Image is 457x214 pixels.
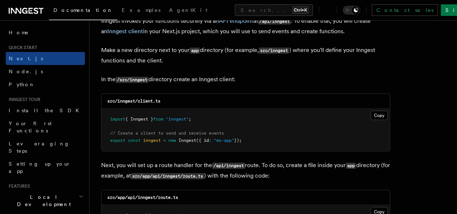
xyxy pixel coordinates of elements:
a: Contact sales [372,4,438,16]
span: Leveraging Steps [9,141,70,154]
span: Node.js [9,69,43,74]
span: "my-app" [214,138,234,143]
span: inngest [143,138,161,143]
button: Local Development [6,191,85,211]
code: /api/inngest [212,163,245,169]
a: Your first Functions [6,117,85,137]
code: app [346,163,356,169]
a: Next.js [6,52,85,65]
span: Your first Functions [9,121,52,134]
code: app [190,48,200,54]
p: In the directory create an Inngest client: [101,74,390,85]
kbd: Ctrl+K [292,6,309,14]
span: Python [9,82,35,87]
span: }); [234,138,242,143]
span: Inngest tour [6,97,40,102]
code: src/app/api/inngest/route.ts [107,195,178,200]
span: = [163,138,166,143]
p: Make a new directory next to your directory (for example, ) where you'll define your Inngest func... [101,45,390,66]
a: Install the SDK [6,104,85,117]
span: Inngest [178,138,196,143]
p: Next, you will set up a route handler for the route. To do so, create a file inside your director... [101,160,390,181]
span: ({ id [196,138,209,143]
span: Next.js [9,56,43,61]
button: Toggle dark mode [343,6,360,14]
span: export [110,138,125,143]
a: Leveraging Steps [6,137,85,157]
button: Copy [371,111,388,120]
a: Inngest client [107,28,143,35]
span: Setting up your app [9,161,71,174]
span: : [209,138,211,143]
p: Inngest invokes your functions securely via an at . To enable that, you will create an in your Ne... [101,16,390,36]
span: ; [189,117,191,122]
span: // Create a client to send and receive events [110,131,224,136]
span: Documentation [53,7,113,13]
a: Home [6,26,85,39]
a: AgentKit [165,2,212,19]
a: Setting up your app [6,157,85,178]
span: Home [9,29,29,36]
span: new [168,138,176,143]
span: "inngest" [166,117,189,122]
span: Install the SDK [9,108,83,113]
code: src/inngest/client.ts [107,99,160,104]
a: API endpoint [219,17,253,24]
button: Search...Ctrl+K [235,4,313,16]
span: AgentKit [169,7,207,13]
span: { Inngest } [125,117,153,122]
span: from [153,117,163,122]
a: Python [6,78,85,91]
code: src/app/api/inngest/route.ts [131,173,204,179]
span: Examples [122,7,160,13]
a: Examples [117,2,165,19]
span: Quick start [6,45,37,51]
code: src/inngest [259,48,289,54]
span: Features [6,183,30,189]
code: /api/inngest [258,18,291,25]
a: Node.js [6,65,85,78]
span: const [128,138,141,143]
span: import [110,117,125,122]
span: Local Development [6,193,79,208]
a: Documentation [49,2,117,20]
code: /src/inngest [116,77,148,83]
